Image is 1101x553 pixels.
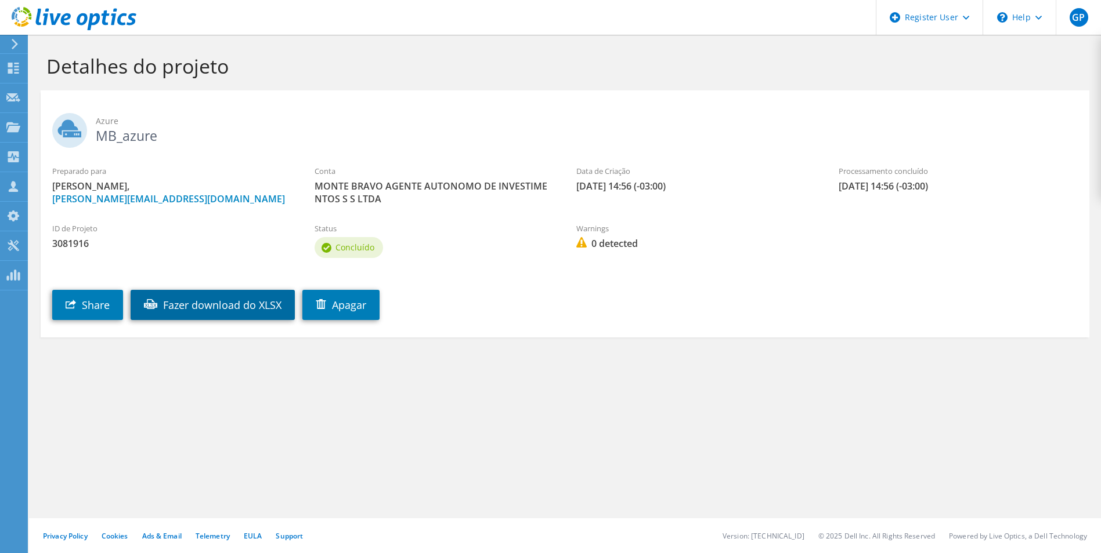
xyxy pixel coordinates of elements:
[949,531,1087,541] li: Powered by Live Optics, a Dell Technology
[576,223,815,234] label: Warnings
[52,237,291,250] span: 3081916
[52,223,291,234] label: ID de Projeto
[839,180,1078,192] span: [DATE] 14:56 (-03:00)
[52,192,285,205] a: [PERSON_NAME][EMAIL_ADDRESS][DOMAIN_NAME]
[52,113,1078,142] h2: MB_azure
[315,223,554,234] label: Status
[723,531,804,541] li: Version: [TECHNICAL_ID]
[997,12,1008,23] svg: \n
[96,115,1078,128] span: Azure
[302,290,380,320] a: Apagar
[46,54,1078,78] h1: Detalhes do projeto
[576,180,815,192] span: [DATE] 14:56 (-03:00)
[1070,8,1088,27] span: GP
[43,531,88,541] a: Privacy Policy
[52,165,291,177] label: Preparado para
[52,180,291,205] span: [PERSON_NAME],
[244,531,262,541] a: EULA
[818,531,935,541] li: © 2025 Dell Inc. All Rights Reserved
[576,237,815,250] span: 0 detected
[315,180,554,205] span: MONTE BRAVO AGENTE AUTONOMO DE INVESTIMENTOS S S LTDA
[131,290,295,320] a: Fazer download do XLSX
[196,531,230,541] a: Telemetry
[276,531,303,541] a: Support
[576,165,815,177] label: Data de Criação
[102,531,128,541] a: Cookies
[142,531,182,541] a: Ads & Email
[52,290,123,320] a: Share
[335,242,374,253] span: Concluído
[839,165,1078,177] label: Processamento concluído
[315,165,554,177] label: Conta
